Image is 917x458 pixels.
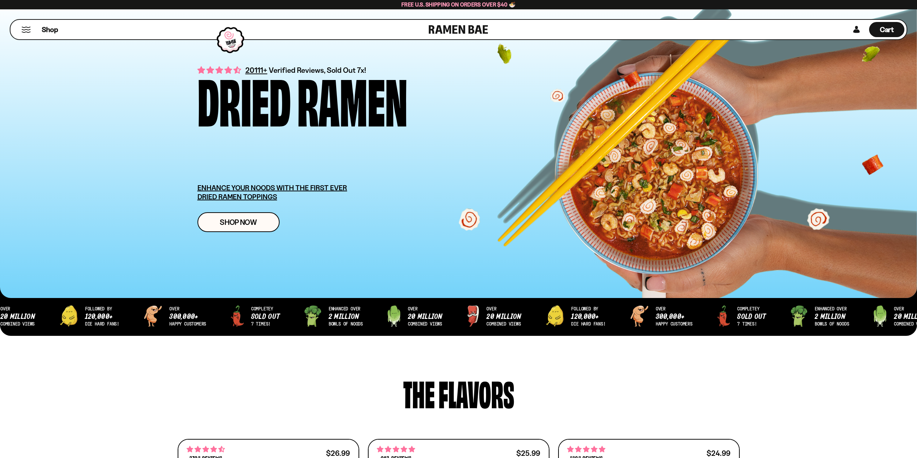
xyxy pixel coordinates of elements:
a: Cart [869,20,904,39]
div: The [403,375,435,410]
div: Dried [197,74,291,123]
div: $26.99 [326,450,350,457]
span: Free U.S. Shipping on Orders over $40 🍜 [401,1,516,8]
span: 4.76 stars [567,445,605,454]
div: flavors [439,375,514,410]
span: Shop Now [220,218,257,226]
a: Shop Now [197,212,280,232]
button: Mobile Menu Trigger [21,27,31,33]
div: $24.99 [707,450,730,457]
a: Shop [42,22,58,37]
div: Ramen [297,74,408,123]
div: $25.99 [516,450,540,457]
span: Cart [880,25,894,34]
span: 4.75 stars [377,445,415,454]
span: Shop [42,25,58,35]
span: 4.68 stars [187,445,225,454]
